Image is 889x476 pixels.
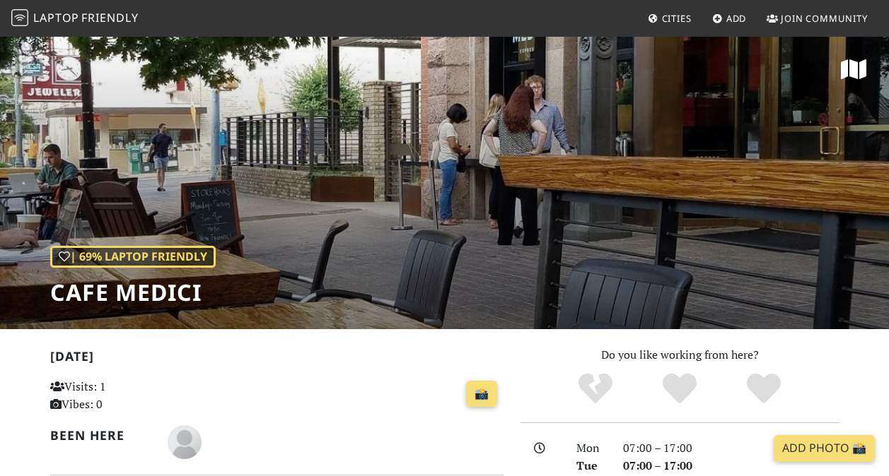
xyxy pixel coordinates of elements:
[11,9,28,26] img: LaptopFriendly
[615,439,848,458] div: 07:00 – 17:00
[50,349,504,369] h2: [DATE]
[662,12,692,25] span: Cities
[168,433,202,448] span: TzwSVsOw TzwSVsOw
[11,6,139,31] a: LaptopFriendly LaptopFriendly
[615,457,848,475] div: 07:00 – 17:00
[726,12,747,25] span: Add
[761,6,873,31] a: Join Community
[554,371,638,407] div: No
[50,428,151,443] h2: Been here
[466,381,497,407] a: 📸
[521,346,839,364] p: Do you like working from here?
[707,6,753,31] a: Add
[50,246,216,268] div: | 69% Laptop Friendly
[638,371,722,407] div: Yes
[721,371,806,407] div: Definitely!
[642,6,697,31] a: Cities
[168,425,202,459] img: blank-535327c66bd565773addf3077783bbfce4b00ec00e9fd257753287c682c7fa38.png
[568,439,615,458] div: Mon
[50,279,216,306] h1: Cafe Medici
[33,10,79,25] span: Laptop
[774,435,875,462] a: Add Photo 📸
[568,457,615,475] div: Tue
[781,12,868,25] span: Join Community
[50,378,190,414] p: Visits: 1 Vibes: 0
[81,10,138,25] span: Friendly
